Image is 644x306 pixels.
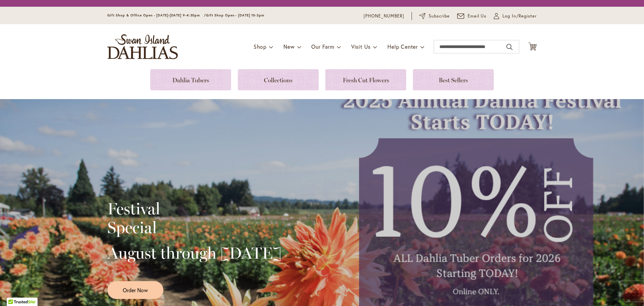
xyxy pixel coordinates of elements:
a: Subscribe [419,13,450,19]
span: Visit Us [351,43,371,50]
span: Help Center [387,43,418,50]
span: New [283,43,294,50]
span: Subscribe [429,13,450,19]
span: Gift Shop Open - [DATE] 10-3pm [206,13,264,17]
button: Search [506,42,513,52]
span: Our Farm [311,43,334,50]
span: Email Us [468,13,487,19]
h2: Festival Special [107,199,281,237]
a: Order Now [107,281,163,299]
a: Log In/Register [494,13,537,19]
h2: August through [DATE] [107,244,281,262]
span: Gift Shop & Office Open - [DATE]-[DATE] 9-4:30pm / [107,13,206,17]
a: Email Us [457,13,487,19]
a: store logo [107,34,178,59]
a: [PHONE_NUMBER] [364,13,404,19]
span: Shop [254,43,267,50]
span: Order Now [123,286,148,294]
span: Log In/Register [502,13,537,19]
